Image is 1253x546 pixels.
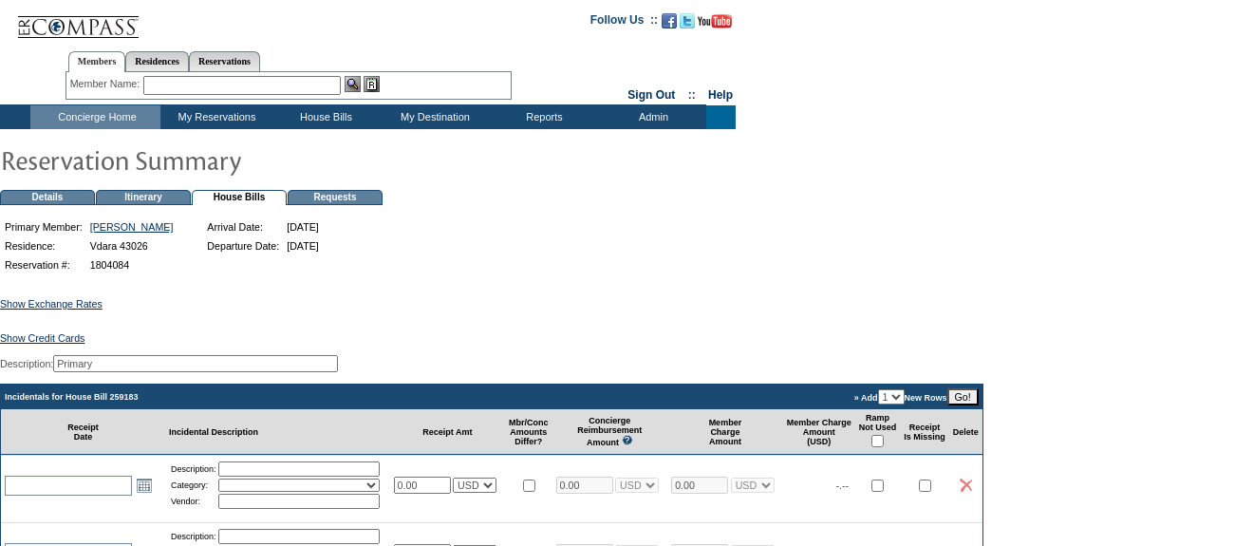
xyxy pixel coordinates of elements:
[171,461,216,477] td: Description:
[30,105,160,129] td: Concierge Home
[488,105,597,129] td: Reports
[505,409,552,455] td: Mbr/Conc Amounts Differ?
[288,190,383,205] td: Requests
[165,409,390,455] td: Incidental Description
[2,256,85,273] td: Reservation #:
[125,51,189,71] a: Residences
[698,14,732,28] img: Subscribe to our YouTube Channel
[662,19,677,30] a: Become our fan on Facebook
[364,76,380,92] img: Reservations
[960,479,972,492] img: icon_delete2.gif
[783,409,855,455] td: Member Charge Amount (USD)
[627,88,675,102] a: Sign Out
[2,237,85,254] td: Residence:
[552,385,982,409] td: » Add New Rows
[708,88,733,102] a: Help
[204,237,282,254] td: Departure Date:
[949,409,982,455] td: Delete
[1,409,165,455] td: Receipt Date
[284,218,322,235] td: [DATE]
[171,494,216,509] td: Vendor:
[192,190,287,205] td: House Bills
[597,105,706,129] td: Admin
[68,51,126,72] a: Members
[947,388,979,405] input: Go!
[70,76,143,92] div: Member Name:
[1,385,552,409] td: Incidentals for House Bill 259183
[680,19,695,30] a: Follow us on Twitter
[204,218,282,235] td: Arrival Date:
[662,13,677,28] img: Become our fan on Facebook
[590,11,658,34] td: Follow Us ::
[345,76,361,92] img: View
[698,19,732,30] a: Subscribe to our YouTube Channel
[622,435,633,445] img: questionMark_lightBlue.gif
[855,409,901,455] td: Ramp Not Used
[171,479,216,492] td: Category:
[87,237,177,254] td: Vdara 43026
[90,221,174,233] a: [PERSON_NAME]
[96,190,191,205] td: Itinerary
[390,409,506,455] td: Receipt Amt
[900,409,949,455] td: Receipt Is Missing
[134,475,155,496] a: Open the calendar popup.
[688,88,696,102] span: ::
[552,409,668,455] td: Concierge Reimbursement Amount
[189,51,260,71] a: Reservations
[2,218,85,235] td: Primary Member:
[667,409,783,455] td: Member Charge Amount
[284,237,322,254] td: [DATE]
[270,105,379,129] td: House Bills
[836,480,850,491] span: -.--
[680,13,695,28] img: Follow us on Twitter
[379,105,488,129] td: My Destination
[171,529,216,544] td: Description:
[87,256,177,273] td: 1804084
[160,105,270,129] td: My Reservations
